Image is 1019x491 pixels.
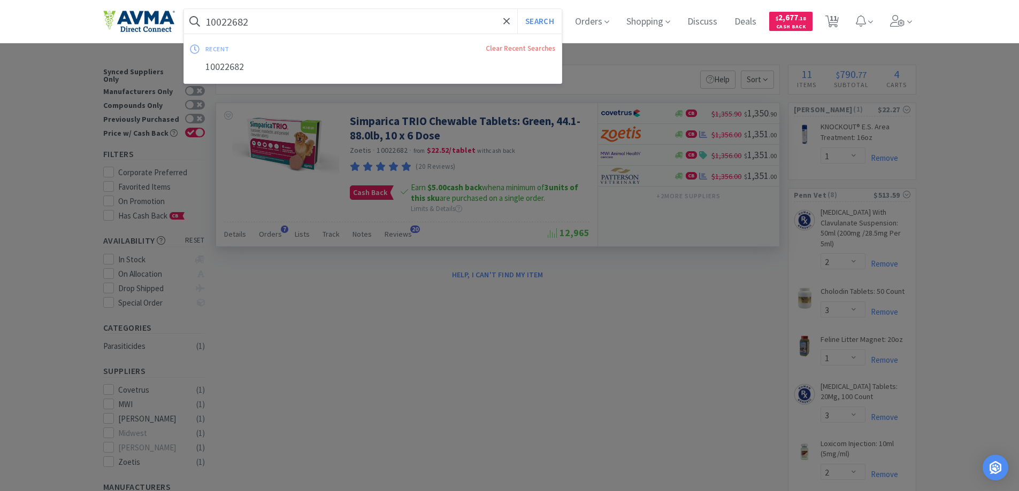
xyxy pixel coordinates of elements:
input: Search by item, sku, manufacturer, ingredient, size... [184,9,562,34]
div: 10022682 [184,57,562,77]
a: Clear Recent Searches [486,44,555,53]
div: Open Intercom Messenger [983,455,1008,480]
a: $2,677.18Cash Back [769,7,813,36]
a: Discuss [683,17,722,27]
span: Cash Back [776,24,806,31]
span: . 18 [798,15,806,22]
button: Search [517,9,562,34]
div: recent [205,41,358,57]
a: Deals [730,17,761,27]
a: 11 [821,18,843,28]
span: $ [776,15,778,22]
span: 2,677 [776,12,806,22]
img: e4e33dab9f054f5782a47901c742baa9_102.png [103,10,175,33]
